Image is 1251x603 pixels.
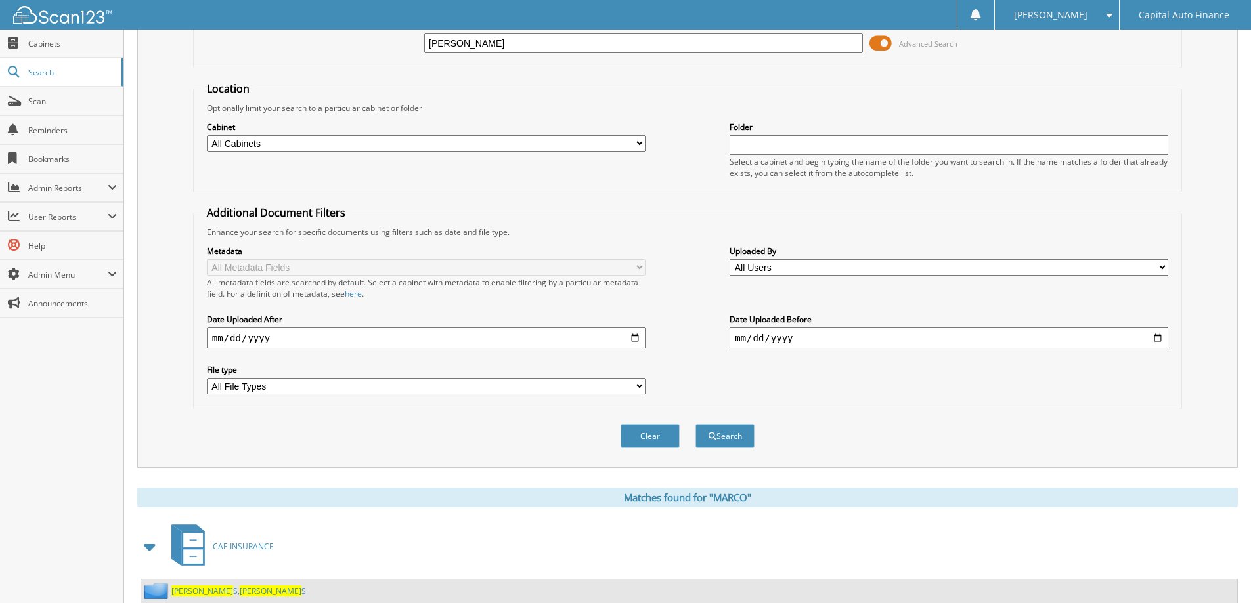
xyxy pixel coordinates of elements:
img: scan123-logo-white.svg [13,6,112,24]
label: Date Uploaded Before [730,314,1168,325]
div: All metadata fields are searched by default. Select a cabinet with metadata to enable filtering b... [207,277,646,299]
button: Search [695,424,755,448]
a: [PERSON_NAME]S,[PERSON_NAME]S [171,585,306,596]
label: Date Uploaded After [207,314,646,325]
div: Matches found for "MARCO" [137,488,1238,507]
button: Clear [621,424,680,448]
span: CAF-INSURANCE [213,541,274,552]
label: Uploaded By [730,245,1168,257]
input: start [207,327,646,348]
label: Metadata [207,245,646,257]
div: Optionally limit your search to a particular cabinet or folder [200,102,1175,114]
a: here [345,288,362,299]
span: Reminders [28,125,117,136]
span: [PERSON_NAME] [240,585,301,596]
span: User Reports [28,211,108,222]
div: Select a cabinet and begin typing the name of the folder you want to search in. If the name match... [730,156,1168,178]
input: end [730,327,1168,348]
span: Advanced Search [899,39,957,49]
span: Scan [28,96,117,107]
span: Announcements [28,298,117,309]
span: Cabinets [28,38,117,49]
span: [PERSON_NAME] [1014,11,1087,19]
span: [PERSON_NAME] [171,585,233,596]
label: Folder [730,121,1168,133]
span: Search [28,67,115,78]
legend: Location [200,81,256,96]
iframe: Chat Widget [1185,540,1251,603]
img: folder2.png [144,583,171,599]
span: Help [28,240,117,251]
span: Admin Menu [28,269,108,280]
a: CAF-INSURANCE [164,520,274,572]
label: Cabinet [207,121,646,133]
span: Admin Reports [28,182,108,194]
div: Enhance your search for specific documents using filters such as date and file type. [200,226,1175,238]
label: File type [207,364,646,375]
span: Capital Auto Finance [1139,11,1229,19]
legend: Additional Document Filters [200,205,352,220]
span: Bookmarks [28,154,117,165]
